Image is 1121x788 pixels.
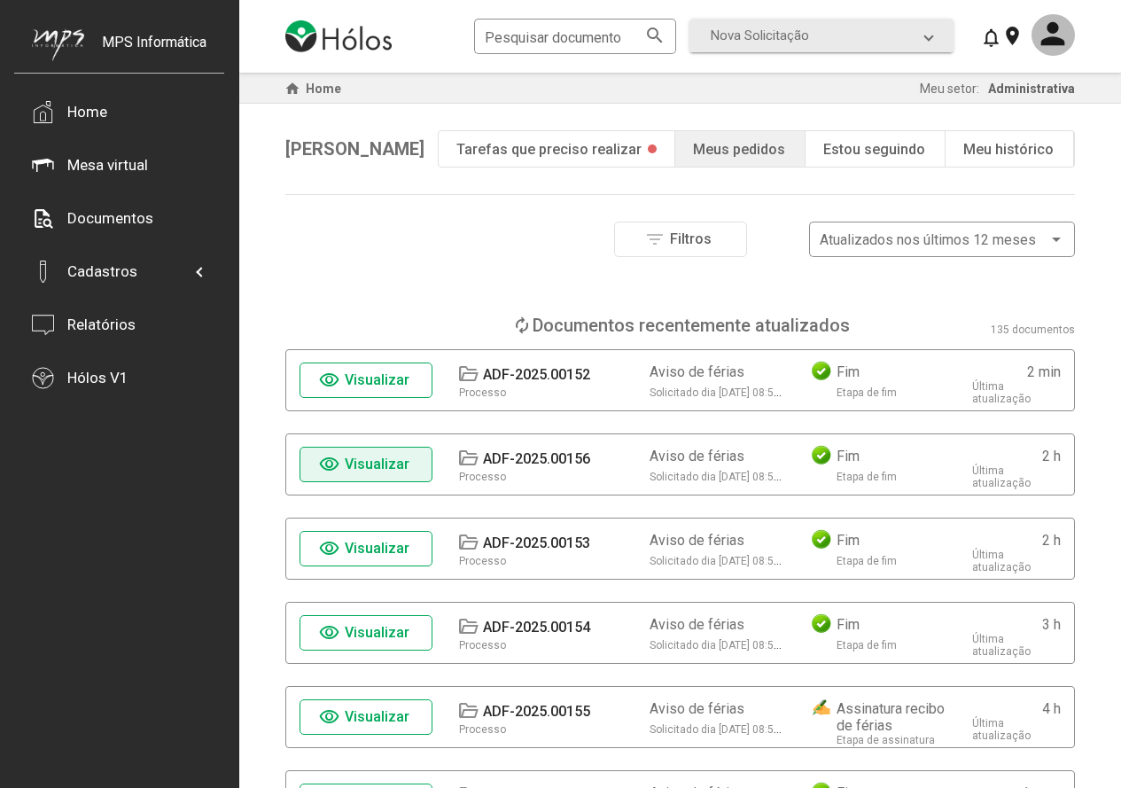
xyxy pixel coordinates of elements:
[67,316,136,333] div: Relatórios
[345,371,409,388] span: Visualizar
[920,82,979,96] span: Meu setor:
[650,700,744,717] div: Aviso de férias
[67,369,128,386] div: Hólos V1
[963,141,1054,158] div: Meu histórico
[319,454,340,475] mat-icon: visibility
[670,230,712,247] span: Filtros
[32,245,206,298] mat-expansion-panel-header: Cadastros
[837,363,860,380] div: Fim
[1001,25,1023,46] mat-icon: location_on
[711,27,809,43] span: Nova Solicitação
[837,471,897,483] div: Etapa de fim
[972,380,1061,405] div: Última atualização
[614,222,747,257] button: Filtros
[1042,700,1061,717] div: 4 h
[306,82,341,96] span: Home
[67,156,148,174] div: Mesa virtual
[457,448,479,469] mat-icon: folder_open
[345,540,409,557] span: Visualizar
[650,532,744,549] div: Aviso de férias
[693,141,785,158] div: Meus pedidos
[972,464,1061,489] div: Última atualização
[457,532,479,553] mat-icon: folder_open
[285,20,392,52] img: logo-holos.png
[345,708,409,725] span: Visualizar
[1042,448,1061,464] div: 2 h
[650,363,744,380] div: Aviso de férias
[456,141,642,158] div: Tarefas que preciso realizar
[972,633,1061,658] div: Última atualização
[483,703,590,720] div: ADF-2025.00155
[650,616,744,633] div: Aviso de férias
[837,700,946,734] div: Assinatura recibo de férias
[837,616,860,633] div: Fim
[300,699,432,735] button: Visualizar
[823,141,925,158] div: Estou seguindo
[285,138,424,160] span: [PERSON_NAME]
[457,616,479,637] mat-icon: folder_open
[483,619,590,636] div: ADF-2025.00154
[459,471,506,483] div: Processo
[319,370,340,391] mat-icon: visibility
[837,639,897,651] div: Etapa de fim
[459,639,506,651] div: Processo
[67,103,107,121] div: Home
[457,363,479,385] mat-icon: folder_open
[1027,363,1061,380] div: 2 min
[102,34,206,78] div: MPS Informática
[483,450,590,467] div: ADF-2025.00156
[533,315,850,336] div: Documentos recentemente atualizados
[459,555,506,567] div: Processo
[511,315,533,336] mat-icon: loop
[300,363,432,398] button: Visualizar
[644,24,666,45] mat-icon: search
[483,534,590,551] div: ADF-2025.00153
[991,324,1075,336] div: 135 documentos
[837,448,860,464] div: Fim
[1042,532,1061,549] div: 2 h
[837,532,860,549] div: Fim
[300,447,432,482] button: Visualizar
[32,28,84,61] img: mps-image-cropped.png
[972,717,1061,742] div: Última atualização
[300,531,432,566] button: Visualizar
[650,448,744,464] div: Aviso de férias
[457,700,479,722] mat-icon: folder_open
[988,82,1075,96] span: Administrativa
[300,615,432,651] button: Visualizar
[972,549,1061,573] div: Última atualização
[345,456,409,472] span: Visualizar
[820,231,1036,248] span: Atualizados nos últimos 12 meses
[483,366,590,383] div: ADF-2025.00152
[837,386,897,399] div: Etapa de fim
[837,555,897,567] div: Etapa de fim
[459,386,506,399] div: Processo
[644,229,666,250] mat-icon: filter_list
[319,538,340,559] mat-icon: visibility
[282,78,303,99] mat-icon: home
[837,734,935,746] div: Etapa de assinatura
[67,262,137,280] div: Cadastros
[319,706,340,728] mat-icon: visibility
[319,622,340,644] mat-icon: visibility
[1042,616,1061,633] div: 3 h
[459,723,506,736] div: Processo
[345,624,409,641] span: Visualizar
[689,19,954,52] mat-expansion-panel-header: Nova Solicitação
[67,209,153,227] div: Documentos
